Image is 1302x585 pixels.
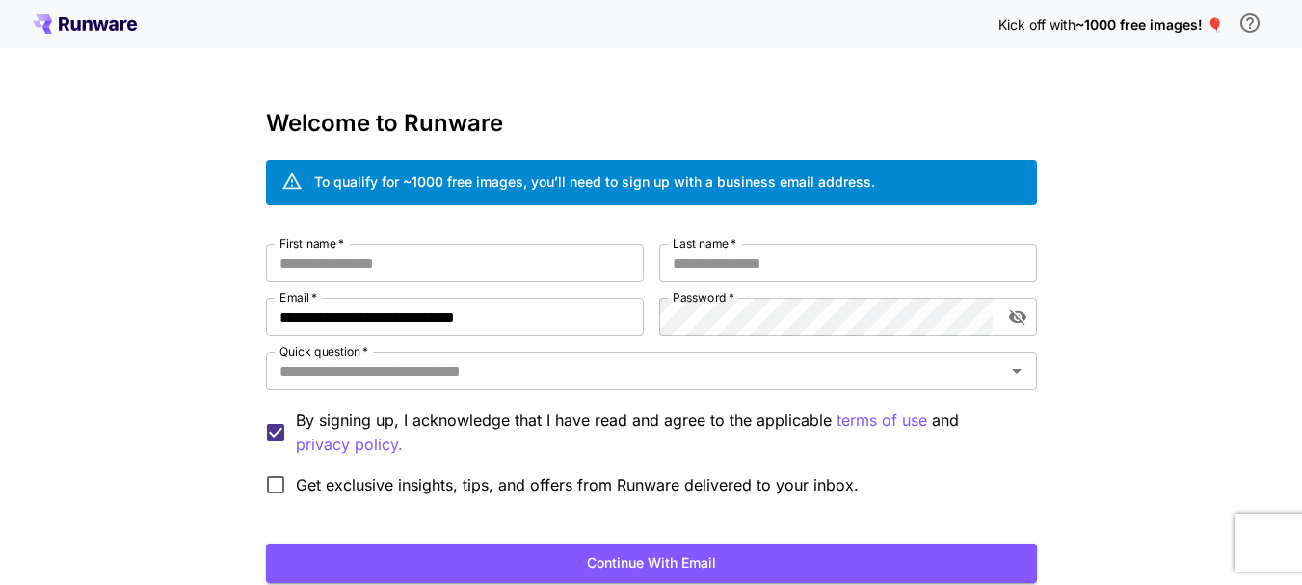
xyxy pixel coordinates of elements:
[837,409,927,433] button: By signing up, I acknowledge that I have read and agree to the applicable and privacy policy.
[1231,4,1269,42] button: In order to qualify for free credit, you need to sign up with a business email address and click ...
[1000,300,1035,334] button: toggle password visibility
[296,409,1022,457] p: By signing up, I acknowledge that I have read and agree to the applicable and
[266,544,1037,583] button: Continue with email
[998,16,1076,33] span: Kick off with
[296,433,403,457] button: By signing up, I acknowledge that I have read and agree to the applicable terms of use and
[673,289,734,306] label: Password
[279,343,368,359] label: Quick question
[1076,16,1223,33] span: ~1000 free images! 🎈
[673,235,736,252] label: Last name
[314,172,875,192] div: To qualify for ~1000 free images, you’ll need to sign up with a business email address.
[279,289,317,306] label: Email
[837,409,927,433] p: terms of use
[279,235,344,252] label: First name
[296,433,403,457] p: privacy policy.
[266,110,1037,137] h3: Welcome to Runware
[1003,358,1030,385] button: Open
[296,473,859,496] span: Get exclusive insights, tips, and offers from Runware delivered to your inbox.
